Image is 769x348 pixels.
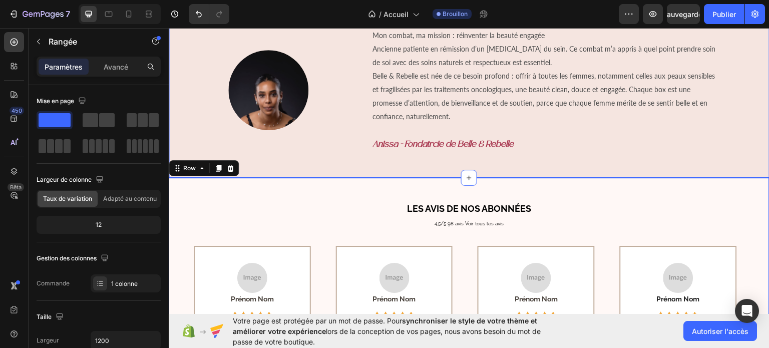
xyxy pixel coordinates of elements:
img: Alt Image [495,235,525,265]
font: / [379,10,381,19]
font: Paramètres [45,63,83,71]
span: 4,5/5 98 avis Voir tous les avis [266,193,335,198]
strong: Prénom Nom [204,267,247,275]
font: Publier [712,10,736,19]
font: Taux de variation [43,195,92,202]
font: Rangée [49,37,77,47]
font: lors de la conception de vos pages, nous avons besoin du mot de passe de votre boutique. [233,327,541,346]
font: Brouillon [443,10,468,18]
div: Annuler/Rétablir [189,4,229,24]
font: Mise en page [37,97,74,105]
button: Autoriser l'accès [683,321,757,341]
font: 1 colonne [111,280,138,287]
font: Sauvegarder [662,10,705,19]
font: 450 [12,107,22,114]
img: Alt Image [352,235,382,265]
p: Rangée [49,36,134,48]
font: Commande [37,279,70,287]
font: Gestion des colonnes [37,254,97,262]
font: synchroniser le style de votre thème et améliorer votre expérience [233,316,537,335]
p: Prénom Nom [488,266,531,276]
button: 7 [4,4,75,24]
img: Alt Image [211,235,241,265]
strong: Prénom Nom [62,267,105,275]
font: 12 [96,221,102,228]
iframe: Zone de conception [169,28,769,314]
strong: Anissa - Fondatrcie de Belle & Rebelle [204,112,345,121]
font: Accueil [383,10,409,19]
font: Autoriser l'accès [692,327,748,335]
span: Belle & Rebelle est née de ce besoin profond : offrir à toutes les femmes, notamment celles aux p... [204,44,546,93]
font: Avancé [104,63,128,71]
font: Largeur de colonne [37,176,92,183]
font: Taille [37,313,52,320]
font: Votre page est protégée par un mot de passe. Pour [233,316,402,325]
font: 7 [66,9,70,19]
strong: Prénom Nom [346,267,389,275]
img: Alt Image [69,235,99,265]
div: Row [13,136,29,145]
font: Bêta [10,184,22,191]
button: Publier [704,4,744,24]
div: Ouvrir Intercom Messenger [735,299,759,323]
font: Adapté au contenu [103,195,157,202]
font: Largeur [37,336,59,344]
button: Sauvegarder [667,4,700,24]
strong: LES AVIS DE NOS ABONNÉES [238,175,362,186]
